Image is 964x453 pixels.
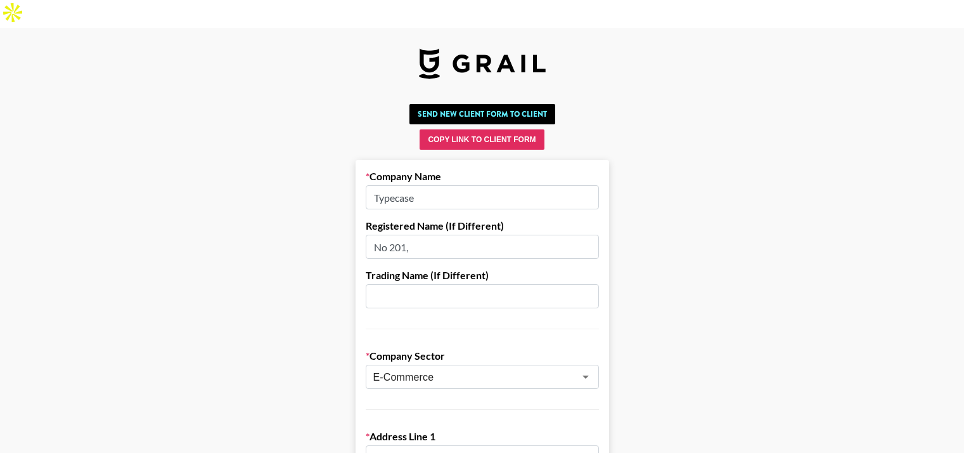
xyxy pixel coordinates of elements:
[577,368,594,386] button: Open
[366,170,599,183] label: Company Name
[419,48,546,79] img: Grail Talent Logo
[366,269,599,282] label: Trading Name (If Different)
[366,350,599,362] label: Company Sector
[420,129,544,150] button: Copy Link to Client Form
[366,220,599,232] label: Registered Name (If Different)
[366,430,599,443] label: Address Line 1
[409,104,555,124] button: Send New Client Form to Client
